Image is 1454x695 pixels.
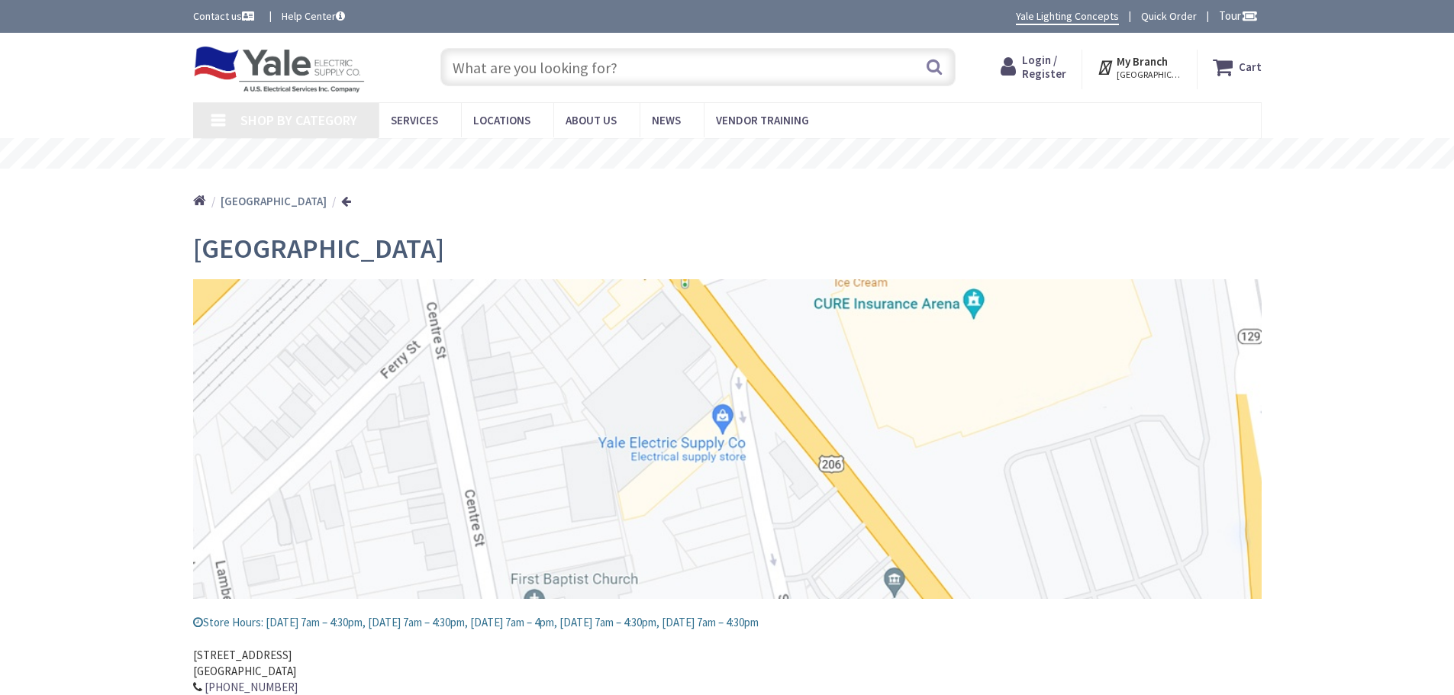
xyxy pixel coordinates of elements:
input: What are you looking for? [440,48,956,86]
a: Contact us [193,8,257,24]
a: Cart [1213,53,1262,81]
span: Shop By Category [240,111,357,129]
span: About Us [566,113,617,127]
img: Trenton Yale_3.jpg [193,279,1262,599]
span: Login / Register [1022,53,1066,81]
a: [PHONE_NUMBER] [205,679,298,695]
img: Yale Electric Supply Co. [193,46,366,93]
span: Locations [473,113,530,127]
span: News [652,113,681,127]
strong: Cart [1239,53,1262,81]
span: Store Hours: [DATE] 7am – 4:30pm, [DATE] 7am – 4:30pm, [DATE] 7am – 4pm, [DATE] 7am – 4:30pm, [DA... [193,615,759,629]
span: Services [391,113,438,127]
div: My Branch [GEOGRAPHIC_DATA], [GEOGRAPHIC_DATA] [1097,53,1182,81]
a: Yale Lighting Concepts [1016,8,1119,25]
a: Login / Register [1001,53,1066,81]
strong: My Branch [1117,54,1168,69]
strong: [GEOGRAPHIC_DATA] [221,194,327,208]
span: [GEOGRAPHIC_DATA], [GEOGRAPHIC_DATA] [1117,69,1182,81]
a: Quick Order [1141,8,1197,24]
a: Help Center [282,8,345,24]
span: Tour [1219,8,1258,23]
span: [GEOGRAPHIC_DATA] [193,231,444,265]
span: Vendor Training [716,113,809,127]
